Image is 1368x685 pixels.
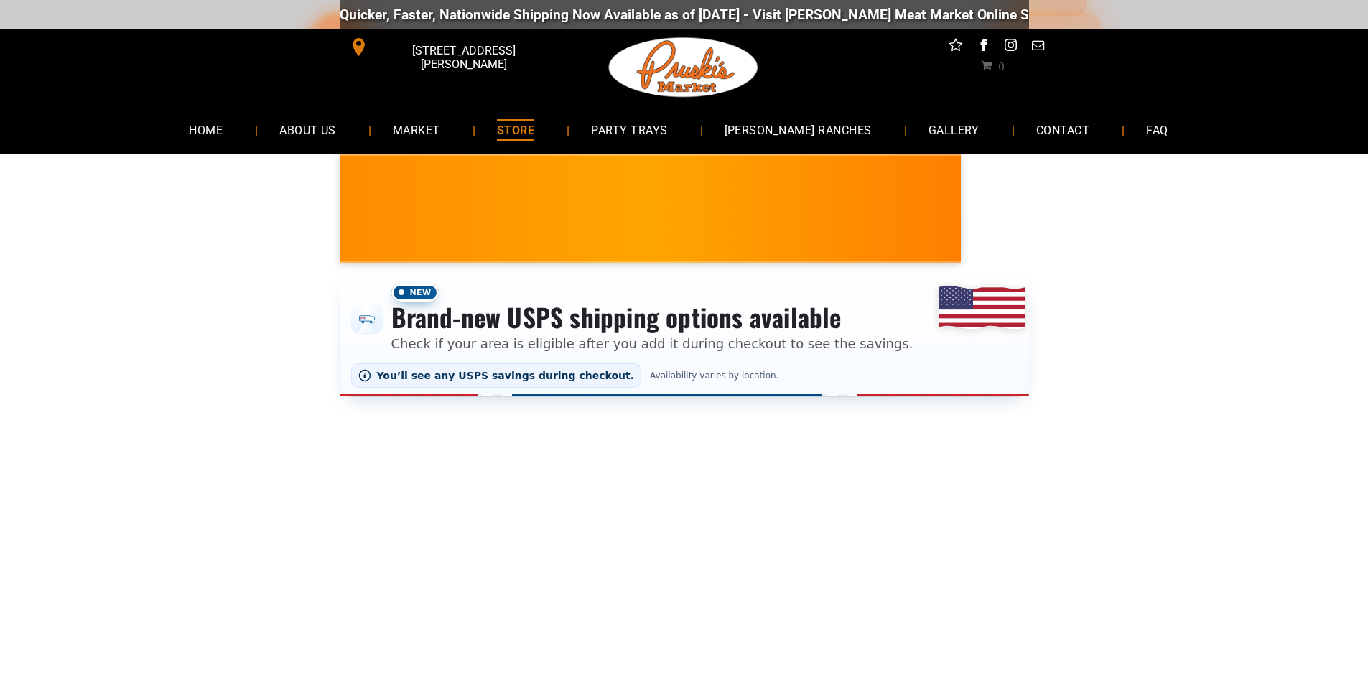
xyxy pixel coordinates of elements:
a: FAQ [1125,111,1189,149]
p: Check if your area is eligible after you add it during checkout to see the savings. [391,334,913,353]
a: CONTACT [1015,111,1111,149]
img: Pruski-s+Market+HQ+Logo2-1920w.png [606,29,761,106]
a: Social network [946,36,965,58]
span: New [391,284,439,302]
a: email [1028,36,1047,58]
a: facebook [974,36,992,58]
span: You’ll see any USPS savings during checkout. [377,370,635,381]
a: [STREET_ADDRESS][PERSON_NAME] [340,36,559,58]
a: STORE [475,111,556,149]
a: HOME [167,111,244,149]
a: ABOUT US [258,111,358,149]
a: [PERSON_NAME] RANCHES [703,111,893,149]
h3: Brand-new USPS shipping options available [391,302,913,333]
a: MARKET [371,111,462,149]
a: instagram [1001,36,1020,58]
a: GALLERY [907,111,1001,149]
span: [PERSON_NAME] MARKET [954,218,1237,241]
span: [STREET_ADDRESS][PERSON_NAME] [371,37,556,78]
span: 0 [998,60,1004,71]
span: Availability varies by location. [647,371,781,381]
a: PARTY TRAYS [569,111,689,149]
div: Shipping options announcement [340,274,1029,396]
div: Quicker, Faster, Nationwide Shipping Now Available as of [DATE] - Visit [PERSON_NAME] Meat Market... [335,6,1204,23]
